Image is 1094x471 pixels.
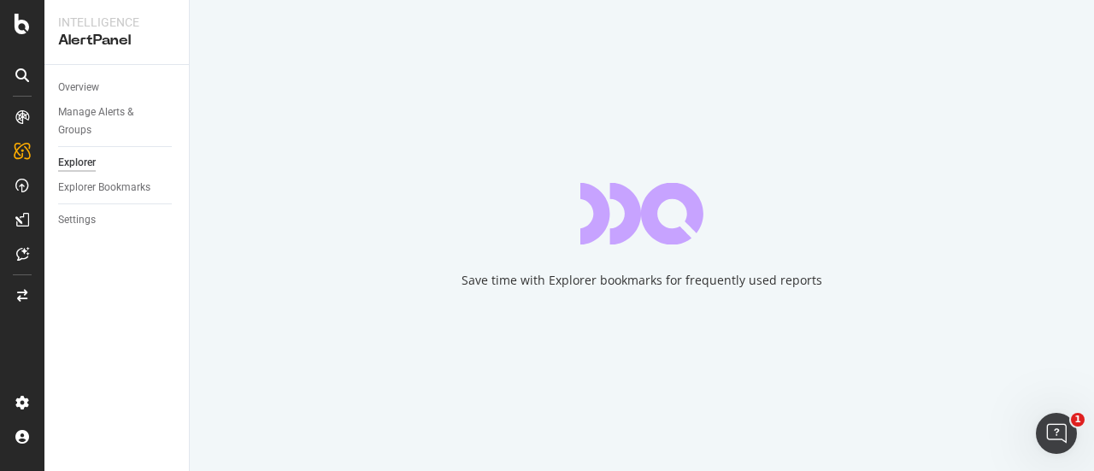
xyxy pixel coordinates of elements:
span: 1 [1071,413,1085,427]
div: animation [580,183,703,244]
iframe: Intercom live chat [1036,413,1077,454]
div: AlertPanel [58,31,175,50]
div: Manage Alerts & Groups [58,103,161,139]
div: Intelligence [58,14,175,31]
a: Explorer [58,154,177,172]
div: Settings [58,211,96,229]
a: Explorer Bookmarks [58,179,177,197]
a: Overview [58,79,177,97]
div: Save time with Explorer bookmarks for frequently used reports [462,272,822,289]
div: Overview [58,79,99,97]
div: Explorer [58,154,96,172]
div: Explorer Bookmarks [58,179,150,197]
a: Manage Alerts & Groups [58,103,177,139]
a: Settings [58,211,177,229]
